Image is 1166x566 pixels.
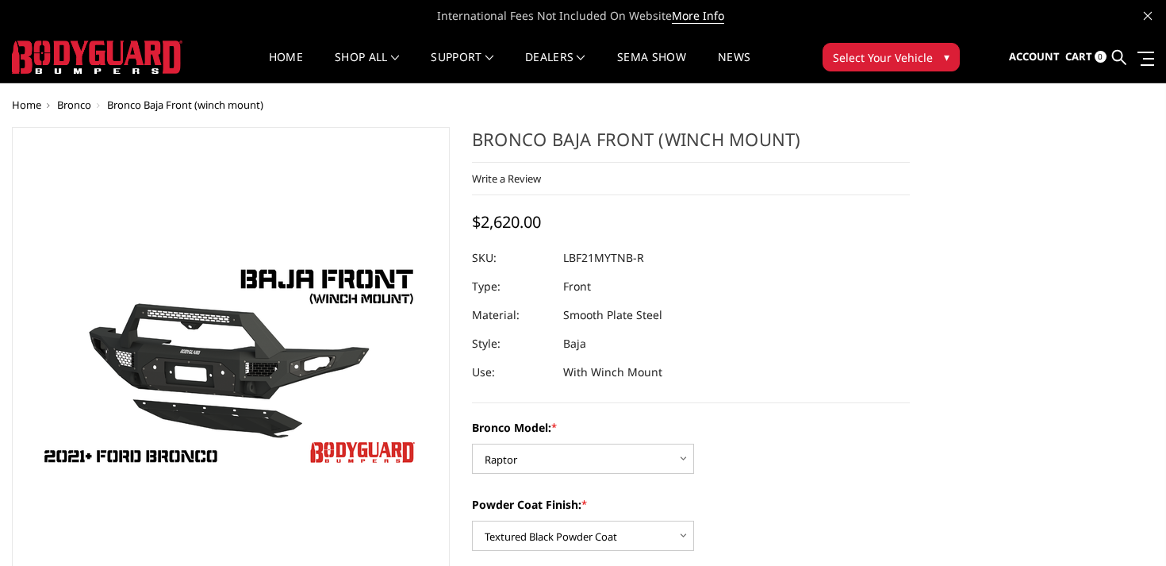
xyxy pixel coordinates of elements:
[472,127,910,163] h1: Bronco Baja Front (winch mount)
[472,244,551,272] dt: SKU:
[472,496,910,513] label: Powder Coat Finish:
[107,98,263,112] span: Bronco Baja Front (winch mount)
[1087,490,1166,566] iframe: Chat Widget
[269,52,303,83] a: Home
[472,211,541,233] span: $2,620.00
[1009,36,1060,79] a: Account
[833,49,933,66] span: Select Your Vehicle
[472,358,551,387] dt: Use:
[472,171,541,186] a: Write a Review
[672,8,724,24] a: More Info
[718,52,750,83] a: News
[563,244,644,272] dd: LBF21MYTNB-R
[472,329,551,358] dt: Style:
[12,98,41,112] a: Home
[563,301,662,329] dd: Smooth Plate Steel
[563,329,586,358] dd: Baja
[525,52,585,83] a: Dealers
[472,301,551,329] dt: Material:
[1065,49,1092,64] span: Cart
[472,272,551,301] dt: Type:
[472,419,910,436] label: Bronco Model:
[431,52,493,83] a: Support
[57,98,91,112] a: Bronco
[823,43,960,71] button: Select Your Vehicle
[335,52,399,83] a: shop all
[617,52,686,83] a: SEMA Show
[1095,51,1107,63] span: 0
[1065,36,1107,79] a: Cart 0
[12,40,182,74] img: BODYGUARD BUMPERS
[563,358,662,387] dd: With Winch Mount
[563,272,591,301] dd: Front
[944,48,949,65] span: ▾
[1009,49,1060,64] span: Account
